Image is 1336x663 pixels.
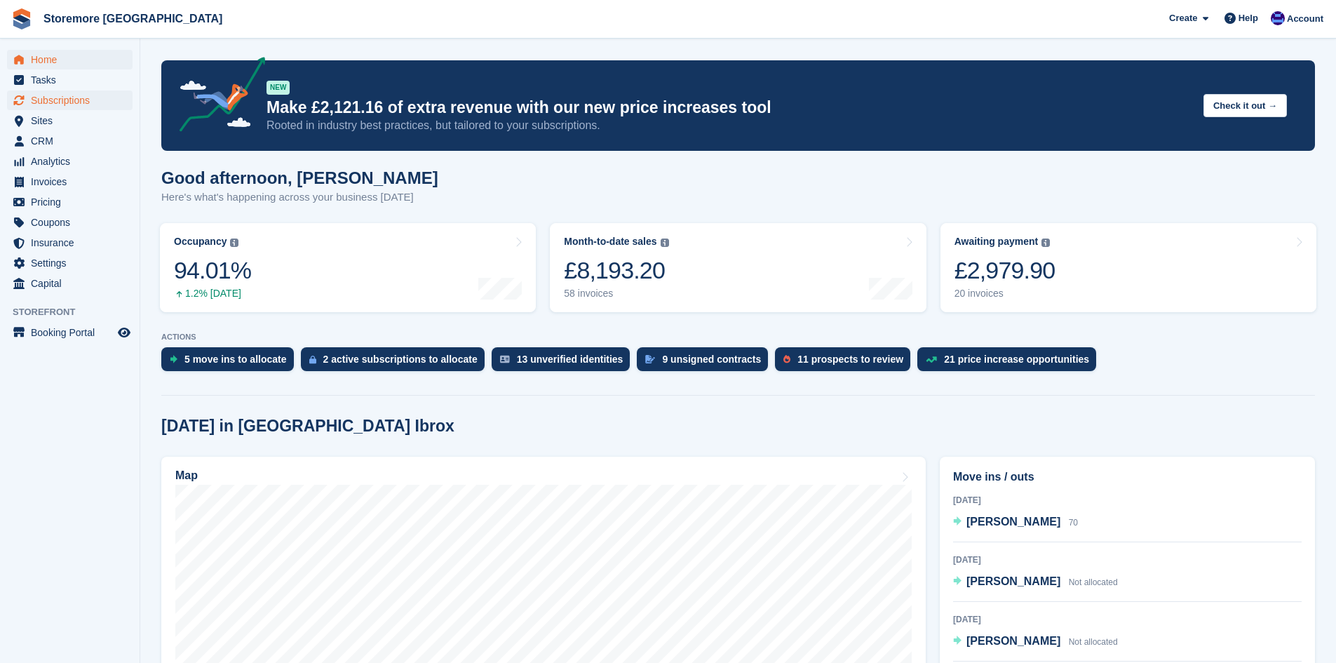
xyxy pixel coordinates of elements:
[550,223,926,312] a: Month-to-date sales £8,193.20 58 invoices
[31,253,115,273] span: Settings
[7,50,133,69] a: menu
[645,355,655,363] img: contract_signature_icon-13c848040528278c33f63329250d36e43548de30e8caae1d1a13099fd9432cc5.svg
[31,192,115,212] span: Pricing
[7,152,133,171] a: menu
[944,354,1089,365] div: 21 price increase opportunities
[953,494,1302,507] div: [DATE]
[7,233,133,253] a: menu
[564,288,668,300] div: 58 invoices
[966,516,1060,528] span: [PERSON_NAME]
[953,573,1118,591] a: [PERSON_NAME] Not allocated
[797,354,903,365] div: 11 prospects to review
[564,236,656,248] div: Month-to-date sales
[161,417,454,436] h2: [DATE] in [GEOGRAPHIC_DATA] Ibrox
[1041,239,1050,247] img: icon-info-grey-7440780725fd019a000dd9b08b2336e03edf1995a4989e88bcd33f0948082b44.svg
[953,613,1302,626] div: [DATE]
[174,256,251,285] div: 94.01%
[662,354,761,365] div: 9 unsigned contracts
[661,239,669,247] img: icon-info-grey-7440780725fd019a000dd9b08b2336e03edf1995a4989e88bcd33f0948082b44.svg
[168,57,266,137] img: price-adjustments-announcement-icon-8257ccfd72463d97f412b2fc003d46551f7dbcb40ab6d574587a9cd5c0d94...
[966,575,1060,587] span: [PERSON_NAME]
[7,172,133,192] a: menu
[1239,11,1258,25] span: Help
[161,333,1315,342] p: ACTIONS
[1271,11,1285,25] img: Angela
[7,253,133,273] a: menu
[31,91,115,110] span: Subscriptions
[637,347,775,378] a: 9 unsigned contracts
[953,554,1302,566] div: [DATE]
[954,236,1039,248] div: Awaiting payment
[966,635,1060,647] span: [PERSON_NAME]
[953,469,1302,485] h2: Move ins / outs
[783,355,790,363] img: prospect-51fa495bee0391a8d652442698ab0144808aea92771e9ea1ae160a38d050c398.svg
[7,91,133,110] a: menu
[953,633,1118,651] a: [PERSON_NAME] Not allocated
[323,354,478,365] div: 2 active subscriptions to allocate
[31,233,115,253] span: Insurance
[7,274,133,293] a: menu
[7,111,133,130] a: menu
[160,223,536,312] a: Occupancy 94.01% 1.2% [DATE]
[184,354,287,365] div: 5 move ins to allocate
[31,111,115,130] span: Sites
[7,213,133,232] a: menu
[1069,518,1078,528] span: 70
[174,288,251,300] div: 1.2% [DATE]
[11,8,32,29] img: stora-icon-8386f47178a22dfd0bd8f6a31ec36ba5ce8667c1dd55bd0f319d3a0aa187defe.svg
[917,347,1103,378] a: 21 price increase opportunities
[170,355,177,363] img: move_ins_to_allocate_icon-fdf77a2bb77ea45bf5b3d319d69a93e2d87916cf1d5bf7949dd705db3b84f3ca.svg
[1069,577,1118,587] span: Not allocated
[266,81,290,95] div: NEW
[775,347,917,378] a: 11 prospects to review
[1169,11,1197,25] span: Create
[266,98,1192,118] p: Make £2,121.16 of extra revenue with our new price increases tool
[13,305,140,319] span: Storefront
[517,354,623,365] div: 13 unverified identities
[161,168,438,187] h1: Good afternoon, [PERSON_NAME]
[500,355,510,363] img: verify_identity-adf6edd0f0f0b5bbfe63781bf79b02c33cf7c696d77639b501bdc392416b5a36.svg
[7,192,133,212] a: menu
[1287,12,1323,26] span: Account
[7,131,133,151] a: menu
[38,7,228,30] a: Storemore [GEOGRAPHIC_DATA]
[31,213,115,232] span: Coupons
[161,347,301,378] a: 5 move ins to allocate
[31,323,115,342] span: Booking Portal
[31,131,115,151] span: CRM
[7,70,133,90] a: menu
[309,355,316,364] img: active_subscription_to_allocate_icon-d502201f5373d7db506a760aba3b589e785aa758c864c3986d89f69b8ff3...
[954,288,1055,300] div: 20 invoices
[926,356,937,363] img: price_increase_opportunities-93ffe204e8149a01c8c9dc8f82e8f89637d9d84a8eef4429ea346261dce0b2c0.svg
[31,70,115,90] span: Tasks
[954,256,1055,285] div: £2,979.90
[31,152,115,171] span: Analytics
[940,223,1316,312] a: Awaiting payment £2,979.90 20 invoices
[230,239,238,247] img: icon-info-grey-7440780725fd019a000dd9b08b2336e03edf1995a4989e88bcd33f0948082b44.svg
[301,347,492,378] a: 2 active subscriptions to allocate
[953,514,1078,532] a: [PERSON_NAME] 70
[31,274,115,293] span: Capital
[1203,94,1287,117] button: Check it out →
[175,469,198,482] h2: Map
[492,347,637,378] a: 13 unverified identities
[116,324,133,341] a: Preview store
[1069,637,1118,647] span: Not allocated
[174,236,227,248] div: Occupancy
[266,118,1192,133] p: Rooted in industry best practices, but tailored to your subscriptions.
[31,172,115,192] span: Invoices
[31,50,115,69] span: Home
[564,256,668,285] div: £8,193.20
[7,323,133,342] a: menu
[161,189,438,206] p: Here's what's happening across your business [DATE]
